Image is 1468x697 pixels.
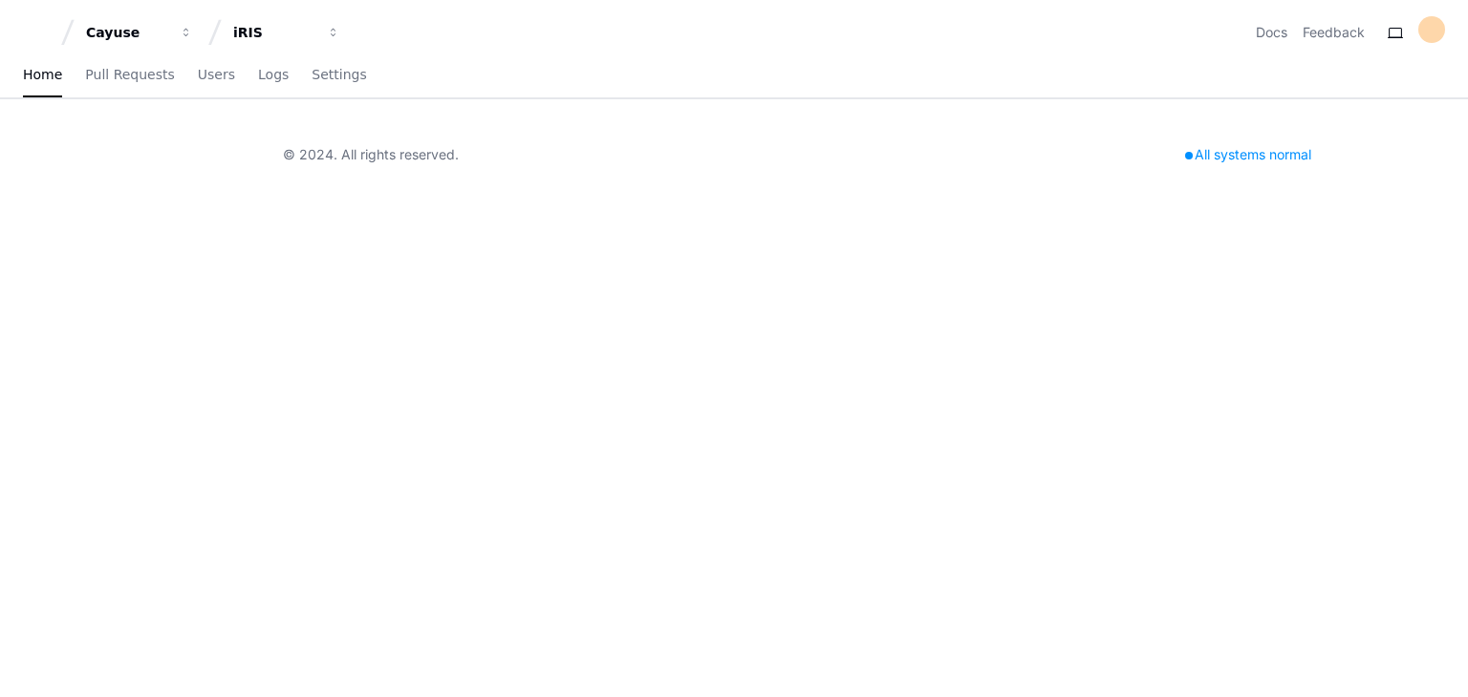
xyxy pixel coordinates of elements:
[1174,141,1323,168] div: All systems normal
[198,69,235,80] span: Users
[23,53,62,97] a: Home
[233,23,315,42] div: iRIS
[258,69,289,80] span: Logs
[226,15,348,50] button: iRIS
[78,15,201,50] button: Cayuse
[312,53,366,97] a: Settings
[85,53,174,97] a: Pull Requests
[312,69,366,80] span: Settings
[1256,23,1287,42] a: Docs
[86,23,168,42] div: Cayuse
[85,69,174,80] span: Pull Requests
[198,53,235,97] a: Users
[283,145,459,164] div: © 2024. All rights reserved.
[1303,23,1365,42] button: Feedback
[258,53,289,97] a: Logs
[23,69,62,80] span: Home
